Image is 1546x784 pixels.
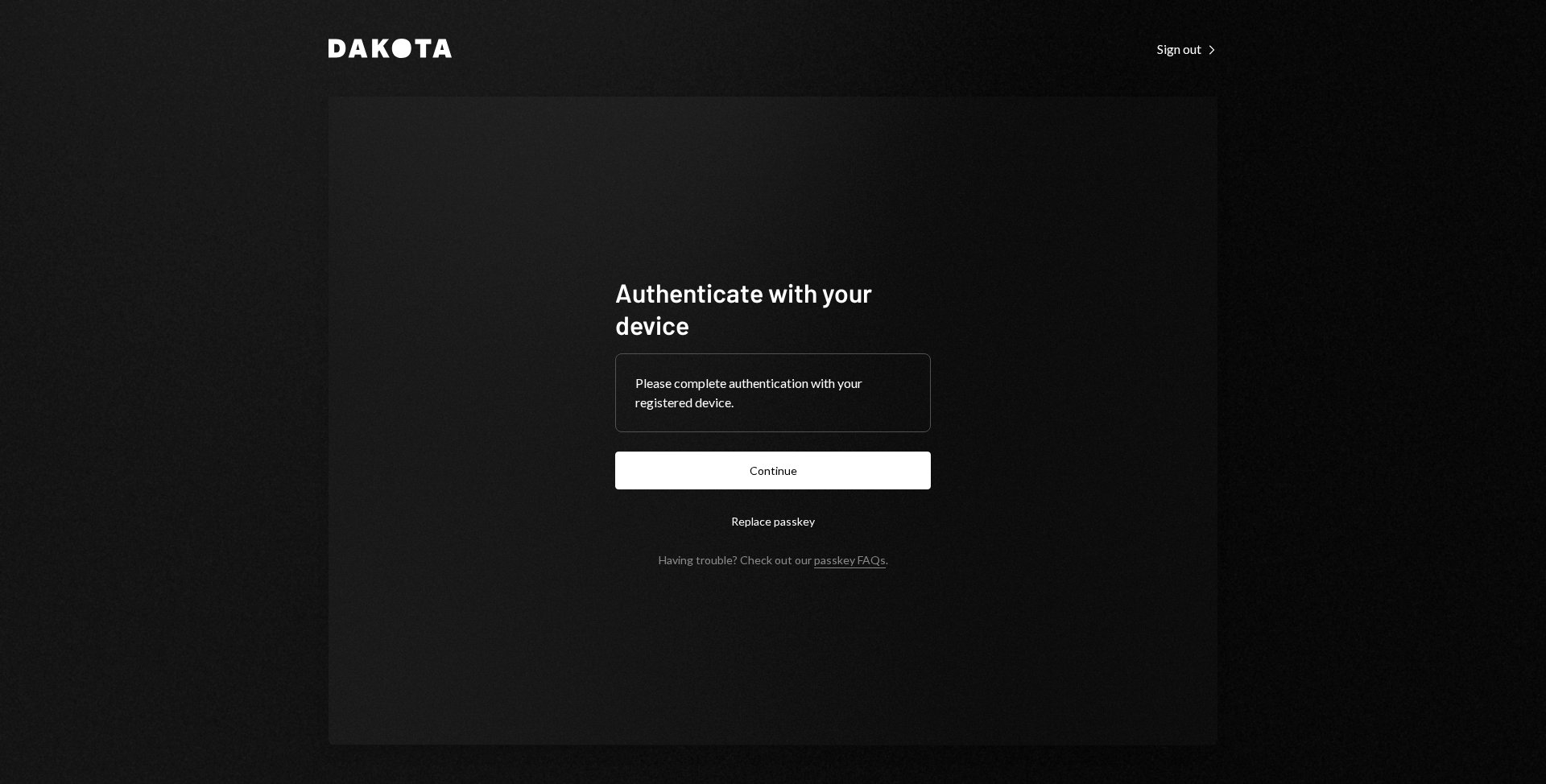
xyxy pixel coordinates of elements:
[615,502,931,540] button: Replace passkey
[814,553,886,568] a: passkey FAQs
[659,553,888,567] div: Having trouble? Check out our .
[1157,41,1217,57] div: Sign out
[615,452,931,489] button: Continue
[1157,39,1217,57] a: Sign out
[615,276,931,340] h1: Authenticate with your device
[635,373,911,412] div: Please complete authentication with your registered device.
